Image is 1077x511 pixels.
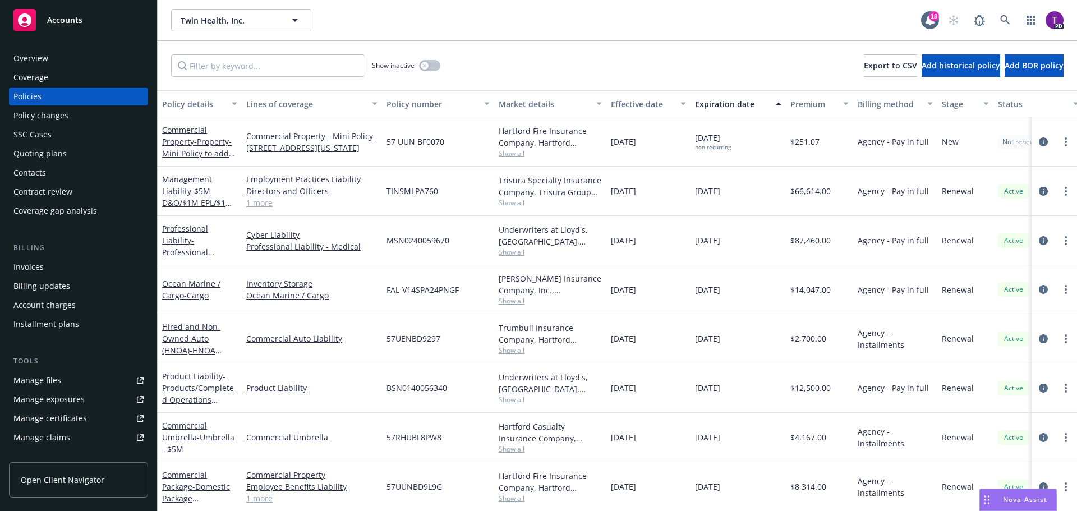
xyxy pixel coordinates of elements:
div: Billing method [858,98,920,110]
span: $4,167.00 [790,431,826,443]
span: New [942,136,959,148]
span: Show all [499,247,602,257]
span: [DATE] [695,481,720,492]
div: Manage BORs [13,448,66,466]
a: circleInformation [1037,185,1050,198]
a: Directors and Officers [246,185,378,197]
span: Renewal [942,431,974,443]
a: Hired and Non-Owned Auto (HNOA) [162,321,220,367]
div: Status [998,98,1066,110]
a: Ocean Marine / Cargo [162,278,220,301]
div: Contacts [13,164,46,182]
span: - Products/Completed Operations Liability (with CT coverage) [162,371,234,429]
span: Show all [499,296,602,306]
a: circleInformation [1037,283,1050,296]
a: Inventory Storage [246,278,378,289]
div: 18 [929,11,939,21]
button: Billing method [853,90,937,117]
a: Cyber Liability [246,229,378,241]
button: Policy details [158,90,242,117]
span: Manage exposures [9,390,148,408]
button: Add BOR policy [1005,54,1064,77]
div: Premium [790,98,836,110]
div: Coverage [13,68,48,86]
span: $2,700.00 [790,333,826,344]
span: Show all [499,395,602,404]
div: non-recurring [695,144,731,151]
span: [DATE] [611,234,636,246]
div: Hartford Casualty Insurance Company, Hartford Insurance Group [499,421,602,444]
span: Agency - Installments [858,426,933,449]
a: Overview [9,49,148,67]
span: Active [1002,432,1025,443]
div: SSC Cases [13,126,52,144]
a: more [1059,480,1073,494]
span: Agency - Installments [858,327,933,351]
a: Commercial Property - Mini Policy-[STREET_ADDRESS][US_STATE] [246,130,378,154]
span: Active [1002,482,1025,492]
span: MSN0240059670 [386,234,449,246]
a: Contract review [9,183,148,201]
button: Premium [786,90,853,117]
div: Policy changes [13,107,68,125]
div: Billing [9,242,148,254]
div: Manage certificates [13,409,87,427]
span: Open Client Navigator [21,474,104,486]
span: [DATE] [611,481,636,492]
div: Policy details [162,98,225,110]
div: Invoices [13,258,44,276]
a: Commercial Property [246,469,378,481]
div: Quoting plans [13,145,67,163]
span: TINSMLPA760 [386,185,438,197]
span: Renewal [942,382,974,394]
span: Renewal [942,185,974,197]
a: Quoting plans [9,145,148,163]
span: [DATE] [695,431,720,443]
span: - $5M D&O/$1M EPL/$1M FID [162,186,233,220]
div: Installment plans [13,315,79,333]
a: Manage files [9,371,148,389]
span: Active [1002,383,1025,393]
span: $251.07 [790,136,820,148]
span: - HNOA Liability [162,345,222,367]
div: Expiration date [695,98,769,110]
div: Coverage gap analysis [13,202,97,220]
div: Drag to move [980,489,994,510]
a: Contacts [9,164,148,182]
a: 1 more [246,492,378,504]
a: circleInformation [1037,480,1050,494]
button: Lines of coverage [242,90,382,117]
span: [DATE] [695,234,720,246]
div: Underwriters at Lloyd's, [GEOGRAPHIC_DATA], [PERSON_NAME] of London, CFC Underwriting, CRC Group [499,224,602,247]
a: Professional Liability [162,223,237,281]
div: Contract review [13,183,72,201]
span: Add historical policy [922,60,1000,71]
span: [DATE] [695,185,720,197]
span: Active [1002,334,1025,344]
span: [DATE] [611,185,636,197]
span: FAL-V14SPA24PNGF [386,284,459,296]
div: Manage claims [13,429,70,446]
span: Active [1002,186,1025,196]
button: Stage [937,90,993,117]
a: Report a Bug [968,9,991,31]
a: circleInformation [1037,332,1050,346]
button: Nova Assist [979,489,1057,511]
span: Export to CSV [864,60,917,71]
a: Professional Liability - Medical [246,241,378,252]
span: Twin Health, Inc. [181,15,278,26]
a: Billing updates [9,277,148,295]
span: - Cargo [184,290,209,301]
div: Effective date [611,98,674,110]
a: circleInformation [1037,135,1050,149]
a: more [1059,431,1073,444]
div: Billing updates [13,277,70,295]
span: $66,614.00 [790,185,831,197]
span: [DATE] [695,132,731,151]
a: more [1059,283,1073,296]
span: - Umbrella - $5M [162,432,234,454]
span: Show all [499,494,602,503]
a: Employment Practices Liability [246,173,378,185]
span: 57UUNBD9L9G [386,481,442,492]
a: Manage BORs [9,448,148,466]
